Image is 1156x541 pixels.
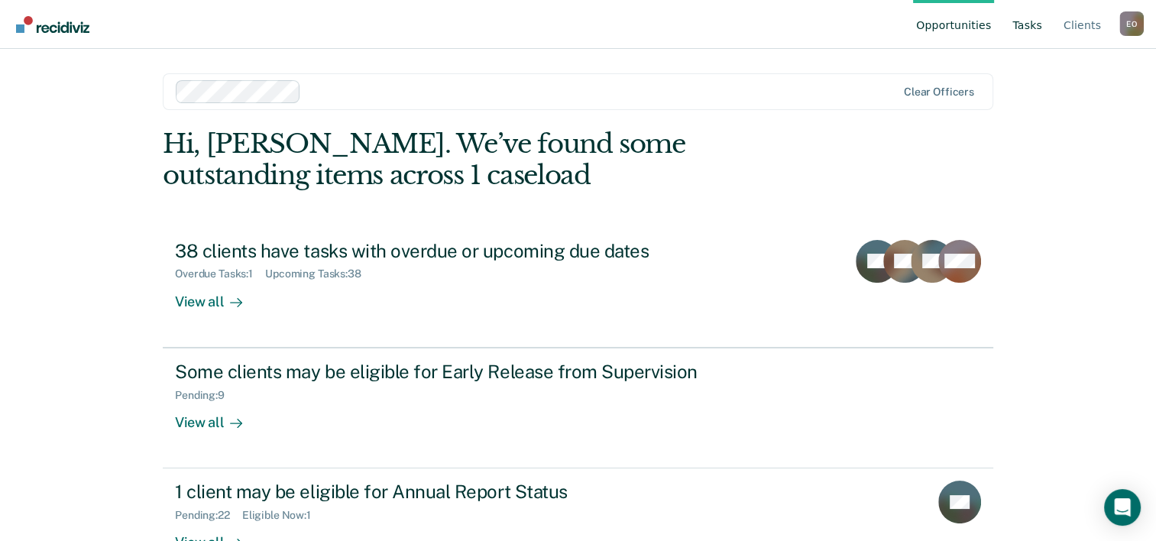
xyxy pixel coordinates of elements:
[175,401,261,431] div: View all
[904,86,974,99] div: Clear officers
[265,267,374,280] div: Upcoming Tasks : 38
[242,509,323,522] div: Eligible Now : 1
[175,280,261,310] div: View all
[1119,11,1144,36] button: Profile dropdown button
[163,348,993,468] a: Some clients may be eligible for Early Release from SupervisionPending:9View all
[175,481,711,503] div: 1 client may be eligible for Annual Report Status
[175,267,265,280] div: Overdue Tasks : 1
[1104,489,1141,526] div: Open Intercom Messenger
[175,389,237,402] div: Pending : 9
[175,361,711,383] div: Some clients may be eligible for Early Release from Supervision
[16,16,89,33] img: Recidiviz
[163,128,827,191] div: Hi, [PERSON_NAME]. We’ve found some outstanding items across 1 caseload
[175,240,711,262] div: 38 clients have tasks with overdue or upcoming due dates
[1119,11,1144,36] div: E O
[175,509,242,522] div: Pending : 22
[163,228,993,348] a: 38 clients have tasks with overdue or upcoming due datesOverdue Tasks:1Upcoming Tasks:38View all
